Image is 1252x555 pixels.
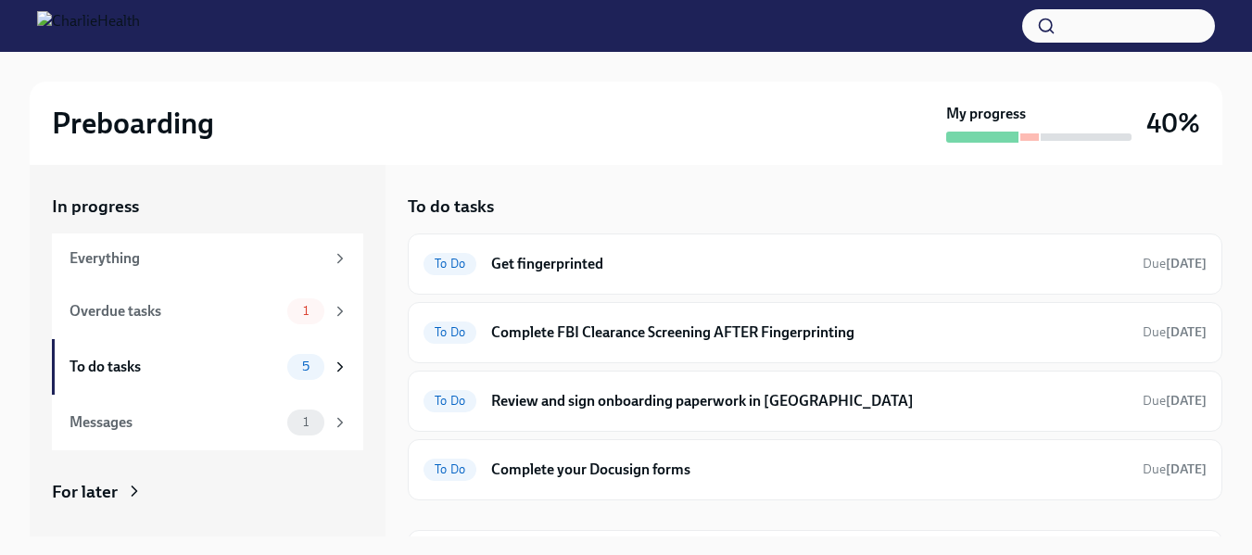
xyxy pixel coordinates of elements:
h6: Get fingerprinted [491,254,1128,274]
span: Due [1143,324,1207,340]
span: Due [1143,393,1207,409]
a: To DoComplete your Docusign formsDue[DATE] [424,455,1207,485]
span: 1 [292,304,320,318]
span: To Do [424,462,476,476]
div: Overdue tasks [70,301,280,322]
span: Due [1143,461,1207,477]
a: To DoComplete FBI Clearance Screening AFTER FingerprintingDue[DATE] [424,318,1207,347]
strong: [DATE] [1166,256,1207,271]
img: CharlieHealth [37,11,140,41]
h2: Preboarding [52,105,214,142]
strong: My progress [946,104,1026,124]
div: For later [52,480,118,504]
span: August 22nd, 2025 08:00 [1143,392,1207,410]
span: To Do [424,257,476,271]
div: To do tasks [70,357,280,377]
span: Due [1143,256,1207,271]
h6: Complete FBI Clearance Screening AFTER Fingerprinting [491,322,1128,343]
a: To DoGet fingerprintedDue[DATE] [424,249,1207,279]
h6: Review and sign onboarding paperwork in [GEOGRAPHIC_DATA] [491,391,1128,411]
div: Messages [70,412,280,433]
span: August 22nd, 2025 08:00 [1143,323,1207,341]
a: For later [52,480,363,504]
a: To DoReview and sign onboarding paperwork in [GEOGRAPHIC_DATA]Due[DATE] [424,386,1207,416]
a: Overdue tasks1 [52,284,363,339]
span: 5 [291,359,321,373]
a: In progress [52,195,363,219]
strong: [DATE] [1166,324,1207,340]
span: August 19th, 2025 08:00 [1143,255,1207,272]
a: To do tasks5 [52,339,363,395]
h5: To do tasks [408,195,494,219]
span: 1 [292,415,320,429]
a: Everything [52,233,363,284]
span: August 19th, 2025 08:00 [1143,460,1207,478]
a: Messages1 [52,395,363,450]
h3: 40% [1146,107,1200,140]
span: To Do [424,325,476,339]
h6: Complete your Docusign forms [491,460,1128,480]
strong: [DATE] [1166,461,1207,477]
strong: [DATE] [1166,393,1207,409]
span: To Do [424,394,476,408]
div: Everything [70,248,324,269]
